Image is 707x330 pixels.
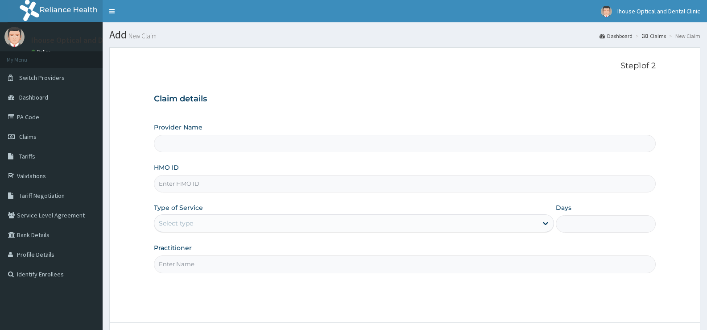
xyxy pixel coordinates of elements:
[159,219,193,228] div: Select type
[154,163,179,172] label: HMO ID
[154,203,203,212] label: Type of Service
[19,93,48,101] span: Dashboard
[642,32,666,40] a: Claims
[109,29,700,41] h1: Add
[19,192,65,200] span: Tariff Negotiation
[4,27,25,47] img: User Image
[667,32,700,40] li: New Claim
[127,33,157,39] small: New Claim
[154,61,656,71] p: Step 1 of 2
[617,7,700,15] span: Ihouse Optical and Dental Clinic
[19,74,65,82] span: Switch Providers
[600,32,633,40] a: Dashboard
[154,243,192,252] label: Practitioner
[601,6,612,17] img: User Image
[19,152,35,160] span: Tariffs
[154,123,203,132] label: Provider Name
[19,133,37,141] span: Claims
[154,94,656,104] h3: Claim details
[154,255,656,273] input: Enter Name
[556,203,571,212] label: Days
[154,175,656,192] input: Enter HMO ID
[31,36,142,44] p: Ihouse Optical and Dental Clinic
[31,49,53,55] a: Online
